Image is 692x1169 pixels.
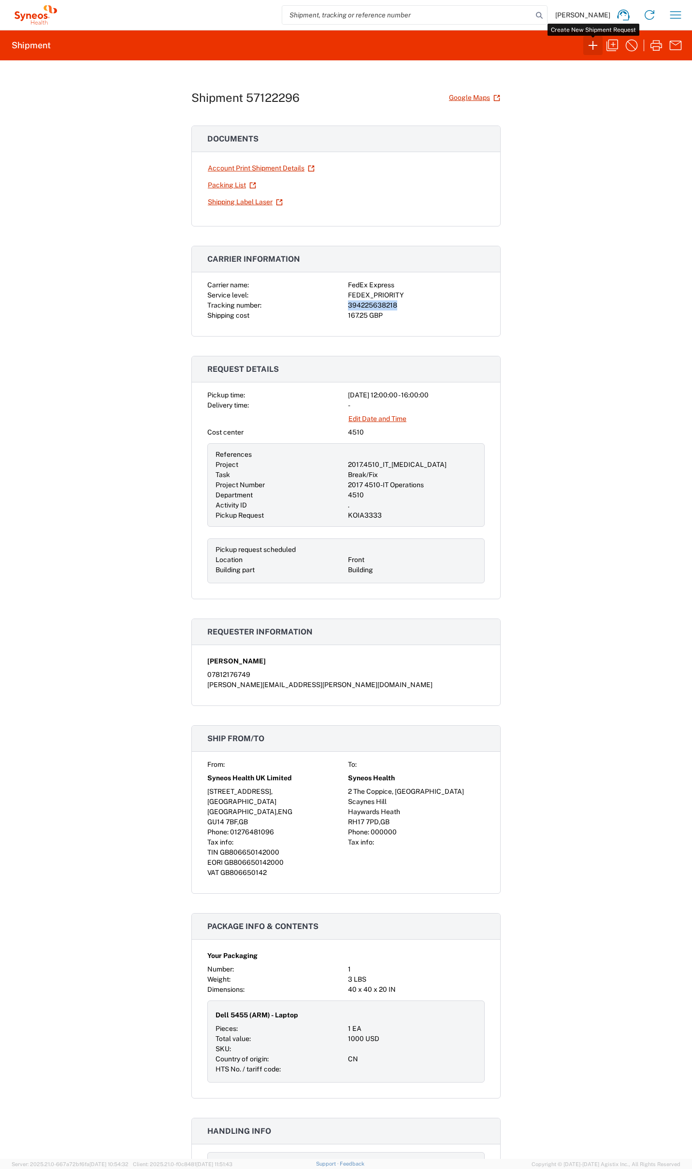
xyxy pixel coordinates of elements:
span: Service level: [207,291,248,299]
span: VAT [207,869,219,876]
span: Delivery time: [207,401,249,409]
span: Ship from/to [207,734,264,743]
span: Tracking number: [207,301,261,309]
span: Carrier information [207,254,300,264]
span: Pieces: [216,1025,238,1032]
a: Support [316,1161,340,1167]
div: [PERSON_NAME][EMAIL_ADDRESS][PERSON_NAME][DOMAIN_NAME] [207,680,485,690]
h1: Shipment 57122296 [191,91,300,105]
a: Feedback [340,1161,364,1167]
span: Syneos Health [348,773,395,783]
span: Location [216,556,243,563]
span: Dell 5455 (ARM) - Laptop [216,1010,298,1020]
span: Total value: [216,1035,251,1042]
span: Country of origin: [216,1055,269,1063]
div: Department [216,490,344,500]
a: Edit Date and Time [348,410,407,427]
div: 2017 4510-IT Operations [348,480,476,490]
div: 1000 USD [348,1034,476,1044]
span: Tax info: [348,838,374,846]
span: Requester information [207,627,313,636]
div: Scaynes Hill [348,797,485,807]
div: [GEOGRAPHIC_DATA] [207,797,344,807]
span: Copyright © [DATE]-[DATE] Agistix Inc., All Rights Reserved [532,1160,680,1169]
span: Request details [207,365,279,374]
span: 000000 [371,828,397,836]
div: 1 EA [348,1024,476,1034]
span: Server: 2025.21.0-667a72bf6fa [12,1161,129,1167]
span: , [237,818,239,826]
div: 4510 [348,490,476,500]
div: Pickup Request [216,510,344,521]
span: Your Packaging [207,951,258,961]
span: Documents [207,134,259,143]
div: CN [348,1054,476,1064]
div: 4510 [348,427,485,437]
span: ENG [278,808,292,816]
span: Phone: [348,828,369,836]
div: [DATE] 12:00:00 - 16:00:00 [348,390,485,400]
span: Shipping cost [207,311,249,319]
span: Pickup time: [207,391,245,399]
span: Carrier name: [207,281,249,289]
span: Building [348,566,373,574]
span: Number: [207,965,234,973]
a: Shipping Label Laser [207,194,283,211]
span: [PERSON_NAME] [207,656,266,666]
div: 2017.4510_IT_[MEDICAL_DATA] [348,460,476,470]
div: Task [216,470,344,480]
span: GB806650142 [220,869,267,876]
span: From: [207,761,225,768]
span: Building part [216,566,255,574]
span: TIN [207,848,218,856]
div: - [348,400,485,410]
span: Syneos Health UK Limited [207,773,292,783]
h2: Shipment [12,40,51,51]
span: [GEOGRAPHIC_DATA] [207,808,276,816]
span: 01276481096 [230,828,274,836]
span: EORI [207,859,223,866]
span: [PERSON_NAME] [555,11,610,19]
span: GB [380,818,389,826]
span: To: [348,761,357,768]
span: Weight: [207,975,231,983]
span: GB806650142000 [220,848,279,856]
a: Google Maps [448,89,501,106]
span: Pickup request scheduled [216,546,296,553]
span: [DATE] 11:51:43 [196,1161,232,1167]
span: [DATE] 10:54:32 [89,1161,129,1167]
input: Shipment, tracking or reference number [282,6,533,24]
div: 40 x 40 x 20 IN [348,985,485,995]
span: RH17 7PD [348,818,379,826]
span: , [276,808,278,816]
div: Project Number [216,480,344,490]
a: Packing List [207,177,257,194]
span: HTS No. / tariff code: [216,1065,281,1073]
div: FEDEX_PRIORITY [348,290,485,300]
span: SKU: [216,1045,231,1053]
span: Client: 2025.21.0-f0c8481 [133,1161,232,1167]
div: 1 [348,964,485,974]
span: GB806650142000 [224,859,284,866]
div: KOIA3333 [348,510,476,521]
div: FedEx Express [348,280,485,290]
span: Haywards Heath [348,808,400,816]
span: Cost center [207,428,244,436]
div: Break/Fix [348,470,476,480]
span: Phone: [207,828,229,836]
div: Activity ID [216,500,344,510]
span: Dimensions: [207,986,245,993]
span: Package info & contents [207,922,318,931]
span: Front [348,556,364,563]
span: GU14 7BF [207,818,237,826]
div: [STREET_ADDRESS], [207,787,344,797]
div: 3 LBS [348,974,485,985]
span: Tax info: [207,838,233,846]
div: 2 The Coppice, [GEOGRAPHIC_DATA] [348,787,485,797]
div: 394225638218 [348,300,485,310]
div: . [348,500,476,510]
span: GB [239,818,248,826]
div: 07812176749 [207,670,485,680]
div: 167.25 GBP [348,310,485,321]
div: Project [216,460,344,470]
